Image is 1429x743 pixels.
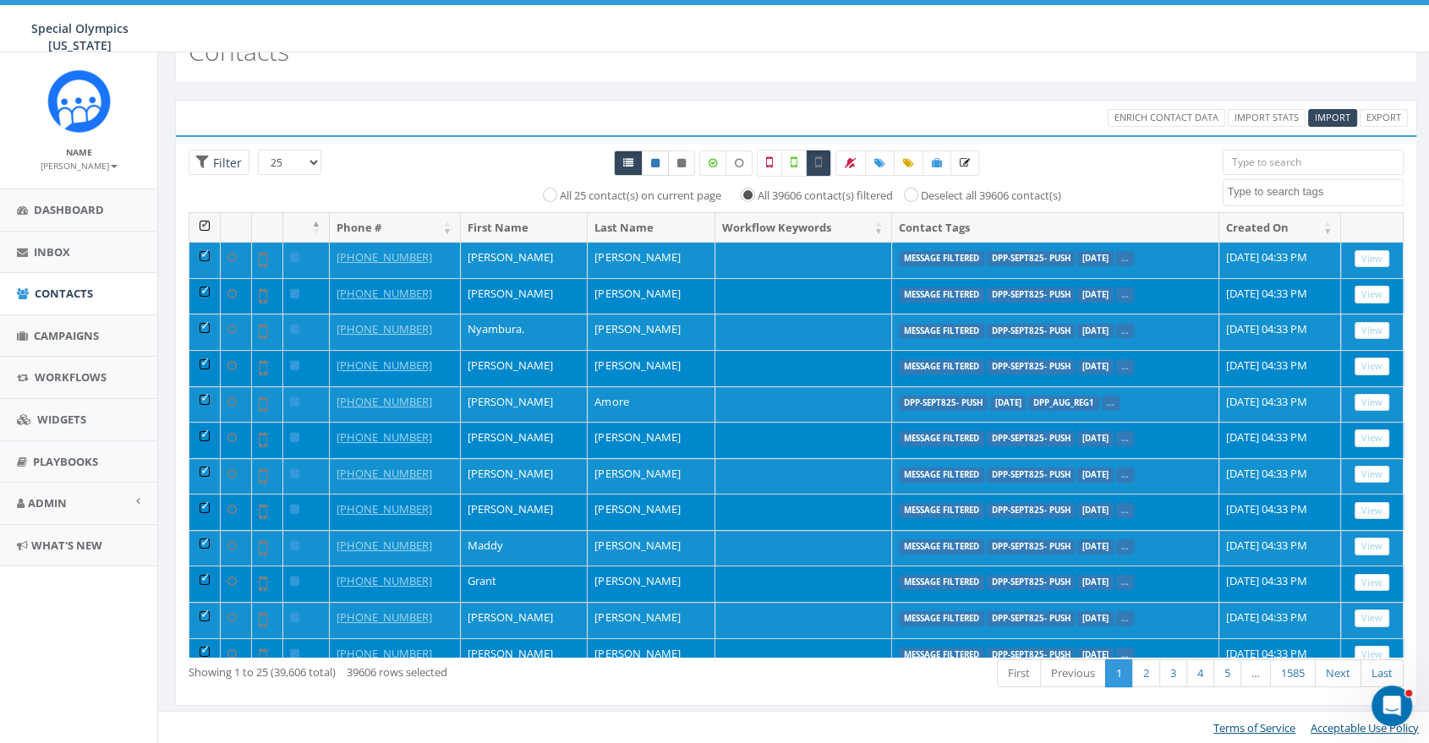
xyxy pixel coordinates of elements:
[461,350,588,386] td: [PERSON_NAME]
[757,150,782,177] label: Not a Mobile
[642,150,669,176] a: Active
[987,647,1076,663] label: DPP-Sept825- push
[588,422,714,458] td: [PERSON_NAME]
[588,242,714,278] td: [PERSON_NAME]
[614,150,643,176] a: All contacts
[1077,287,1114,303] label: [DATE]
[66,146,92,158] small: Name
[899,503,984,518] label: message filtered
[1077,647,1114,663] label: [DATE]
[899,575,984,590] label: message filtered
[1077,467,1114,483] label: [DATE]
[1219,530,1341,566] td: [DATE] 04:33 PM
[34,328,99,343] span: Campaigns
[987,503,1076,518] label: DPP-Sept825- push
[1108,109,1225,127] a: Enrich Contact Data
[1121,505,1129,516] a: ...
[337,249,432,265] a: [PHONE_NUMBER]
[1077,251,1114,266] label: [DATE]
[33,454,98,469] span: Playbooks
[1355,286,1389,303] a: View
[41,160,118,172] small: [PERSON_NAME]
[1077,611,1114,626] label: [DATE]
[337,538,432,553] a: [PHONE_NUMBER]
[1105,659,1133,687] a: 1
[461,314,588,350] td: Nyambura.
[781,150,807,177] label: Validated
[1223,150,1404,175] input: Type to search
[1159,659,1187,687] a: 3
[588,530,714,566] td: [PERSON_NAME]
[1077,324,1114,339] label: [DATE]
[987,575,1076,590] label: DPP-Sept825- push
[668,150,695,176] a: Opted Out
[715,213,892,243] th: Workflow Keywords: activate to sort column ascending
[461,386,588,423] td: [PERSON_NAME]
[1219,638,1341,675] td: [DATE] 04:33 PM
[899,287,984,303] label: message filtered
[37,412,86,427] span: Widgets
[1219,386,1341,423] td: [DATE] 04:33 PM
[1121,469,1129,480] a: ...
[987,431,1076,446] label: DPP-Sept825- push
[337,358,432,373] a: [PHONE_NUMBER]
[1355,502,1389,520] a: View
[960,156,970,170] span: Enrich the Selected Data
[758,188,893,205] label: All 39606 contact(s) filtered
[461,242,588,278] td: [PERSON_NAME]
[845,156,857,170] span: Bulk Opt Out
[1315,111,1350,123] span: CSV files only
[1121,325,1129,336] a: ...
[1372,686,1412,726] iframe: Intercom live chat
[1355,429,1389,447] a: View
[1107,397,1114,408] a: ...
[1121,576,1129,587] a: ...
[1361,659,1404,687] a: Last
[1270,659,1316,687] a: 1585
[1355,250,1389,268] a: View
[1355,646,1389,664] a: View
[1219,278,1341,314] td: [DATE] 04:33 PM
[1219,602,1341,638] td: [DATE] 04:33 PM
[1077,539,1114,555] label: [DATE]
[892,213,1219,243] th: Contact Tags
[1308,109,1357,127] a: Import
[588,565,714,602] td: [PERSON_NAME]
[1355,322,1389,340] a: View
[903,156,914,170] span: Update Tags
[899,251,984,266] label: message filtered
[209,155,242,171] span: Filter
[987,287,1076,303] label: DPP-Sept825- push
[1228,109,1306,127] a: Import Stats
[35,369,107,385] span: Workflows
[41,157,118,172] a: [PERSON_NAME]
[1315,111,1350,123] span: Import
[1040,659,1106,687] a: Previous
[560,188,721,205] label: All 25 contact(s) on current page
[1219,350,1341,386] td: [DATE] 04:33 PM
[337,646,432,661] a: [PHONE_NUMBER]
[337,573,432,588] a: [PHONE_NUMBER]
[874,156,885,170] span: Add Tags
[461,278,588,314] td: [PERSON_NAME]
[588,278,714,314] td: [PERSON_NAME]
[337,466,432,481] a: [PHONE_NUMBER]
[189,37,289,65] h2: Contacts
[899,324,984,339] label: message filtered
[1121,253,1129,264] a: ...
[987,359,1076,374] label: DPP-Sept825- push
[1355,609,1389,627] a: View
[1121,361,1129,372] a: ...
[1213,720,1295,735] a: Terms of Service
[1121,289,1129,300] a: ...
[1186,659,1214,687] a: 4
[461,213,588,243] th: First Name
[189,658,680,680] div: Showing 1 to 25 (39,606 total)
[1121,433,1129,444] a: ...
[588,213,714,243] th: Last Name
[588,350,714,386] td: [PERSON_NAME]
[899,611,984,626] label: message filtered
[1077,575,1114,590] label: [DATE]
[987,539,1076,555] label: DPP-Sept825- push
[699,150,726,176] label: Data Enriched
